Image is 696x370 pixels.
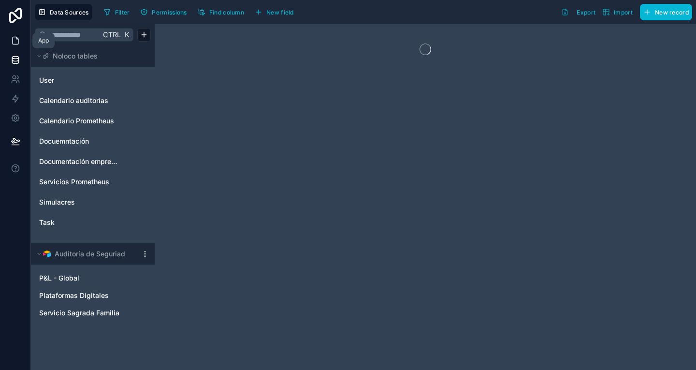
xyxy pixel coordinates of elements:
a: Plataformas Digitales [39,291,127,300]
a: Calendario Prometheus [39,116,117,126]
a: Servicio Sagrada Familia [39,308,127,318]
a: User [39,75,117,85]
div: Documentación empresa [35,154,151,169]
button: Permissions [137,5,190,19]
span: Filter [115,9,130,16]
span: P&L - Global [39,273,79,283]
span: User [39,75,54,85]
div: Plataformas Digitales [35,288,151,303]
span: New field [266,9,294,16]
a: P&L - Global [39,273,127,283]
div: Task [35,215,151,230]
span: Calendario Prometheus [39,116,114,126]
button: New field [251,5,297,19]
span: Import [614,9,633,16]
span: Docuemntación [39,136,89,146]
a: Servicios Prometheus [39,177,117,187]
div: Calendario auditorías [35,93,151,108]
button: Export [558,4,599,20]
a: Task [39,218,117,227]
span: Ctrl [102,29,122,41]
span: New record [655,9,689,16]
a: Simulacres [39,197,117,207]
img: Airtable Logo [43,250,51,258]
button: Import [599,4,636,20]
a: Calendario auditorías [39,96,117,105]
div: Docuemntación [35,133,151,149]
span: K [123,31,130,38]
span: Simulacres [39,197,75,207]
span: Servicio Sagrada Familia [39,308,119,318]
a: Documentación empresa [39,157,117,166]
span: Noloco tables [53,51,98,61]
span: Calendario auditorías [39,96,108,105]
div: App [38,37,49,44]
button: Filter [100,5,133,19]
div: Calendario Prometheus [35,113,151,129]
span: Export [577,9,595,16]
div: P&L - Global [35,270,151,286]
button: Data Sources [35,4,92,20]
span: Find column [209,9,244,16]
button: Noloco tables [35,49,145,63]
a: New record [636,4,692,20]
div: Servicios Prometheus [35,174,151,190]
span: Data Sources [50,9,89,16]
button: Find column [194,5,247,19]
span: Servicios Prometheus [39,177,109,187]
div: Simulacres [35,194,151,210]
span: Plataformas Digitales [39,291,109,300]
span: Task [39,218,55,227]
span: Auditoría de Seguriad [55,249,125,259]
div: Servicio Sagrada Familia [35,305,151,321]
button: Airtable LogoAuditoría de Seguriad [35,247,137,261]
a: Docuemntación [39,136,117,146]
a: Permissions [137,5,194,19]
div: User [35,73,151,88]
button: New record [640,4,692,20]
span: Permissions [152,9,187,16]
